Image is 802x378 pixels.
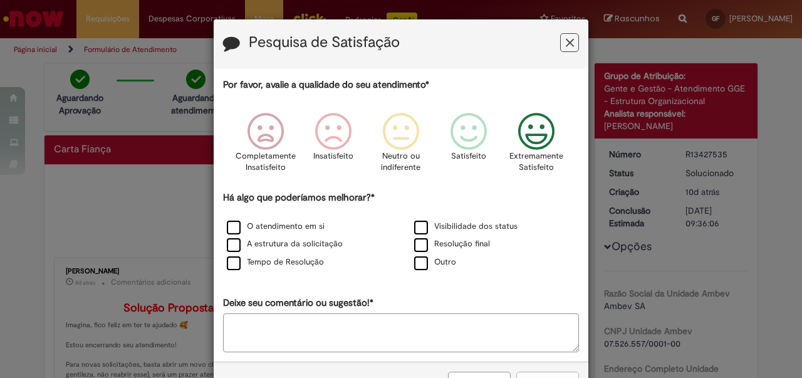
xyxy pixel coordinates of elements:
[249,34,400,51] label: Pesquisa de Satisfação
[227,238,343,250] label: A estrutura da solicitação
[414,256,456,268] label: Outro
[223,297,373,310] label: Deixe seu comentário ou sugestão!*
[414,238,490,250] label: Resolução final
[233,103,297,189] div: Completamente Insatisfeito
[378,150,424,174] p: Neutro ou indiferente
[437,103,501,189] div: Satisfeito
[236,150,296,174] p: Completamente Insatisfeito
[223,78,429,92] label: Por favor, avalie a qualidade do seu atendimento*
[227,221,325,233] label: O atendimento em si
[414,221,518,233] label: Visibilidade dos status
[223,191,579,272] div: Há algo que poderíamos melhorar?*
[451,150,486,162] p: Satisfeito
[504,103,568,189] div: Extremamente Satisfeito
[227,256,324,268] label: Tempo de Resolução
[509,150,563,174] p: Extremamente Satisfeito
[369,103,433,189] div: Neutro ou indiferente
[313,150,353,162] p: Insatisfeito
[301,103,365,189] div: Insatisfeito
